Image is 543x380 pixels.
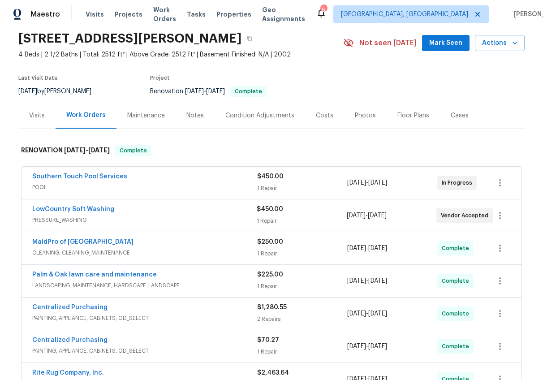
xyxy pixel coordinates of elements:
[257,184,347,193] div: 1 Repair
[32,216,257,225] span: PRESSURE_WASHING
[368,278,387,284] span: [DATE]
[482,38,517,49] span: Actions
[257,272,283,278] span: $225.00
[442,276,473,285] span: Complete
[257,239,283,245] span: $250.00
[347,245,366,251] span: [DATE]
[347,309,387,318] span: -
[355,111,376,120] div: Photos
[116,146,151,155] span: Complete
[86,10,104,19] span: Visits
[347,278,366,284] span: [DATE]
[32,304,108,311] a: Centralized Purchasing
[347,342,387,351] span: -
[368,343,387,350] span: [DATE]
[185,88,204,95] span: [DATE]
[216,10,251,19] span: Properties
[32,314,257,323] span: PAINTING, APPLIANCE, CABINETS, OD_SELECT
[368,245,387,251] span: [DATE]
[368,311,387,317] span: [DATE]
[18,86,102,97] div: by [PERSON_NAME]
[231,89,266,94] span: Complete
[442,178,476,187] span: In Progress
[257,347,347,356] div: 1 Repair
[187,11,206,17] span: Tasks
[257,206,283,212] span: $450.00
[88,147,110,153] span: [DATE]
[32,173,127,180] a: Southern Touch Pool Services
[347,311,366,317] span: [DATE]
[257,337,279,343] span: $70.27
[475,35,525,52] button: Actions
[115,10,142,19] span: Projects
[64,147,86,153] span: [DATE]
[32,370,104,376] a: Rite Rug Company, Inc.
[257,216,346,225] div: 1 Repair
[368,212,387,219] span: [DATE]
[66,111,106,120] div: Work Orders
[347,276,387,285] span: -
[185,88,225,95] span: -
[368,180,387,186] span: [DATE]
[422,35,470,52] button: Mark Seen
[320,5,327,14] div: 6
[347,343,366,350] span: [DATE]
[21,145,110,156] h6: RENOVATION
[18,50,343,59] span: 4 Beds | 2 1/2 Baths | Total: 2512 ft² | Above Grade: 2512 ft² | Basement Finished: N/A | 2002
[257,370,289,376] span: $2,463.64
[241,30,258,47] button: Copy Address
[150,88,267,95] span: Renovation
[257,304,287,311] span: $1,280.55
[32,272,157,278] a: Palm & Oak lawn care and maintenance
[429,38,462,49] span: Mark Seen
[32,337,108,343] a: Centralized Purchasing
[225,111,294,120] div: Condition Adjustments
[257,282,347,291] div: 1 Repair
[442,244,473,253] span: Complete
[347,180,366,186] span: [DATE]
[32,281,257,290] span: LANDSCAPING_MAINTENANCE, HARDSCAPE_LANDSCAPE
[397,111,429,120] div: Floor Plans
[347,178,387,187] span: -
[18,34,241,43] h2: [STREET_ADDRESS][PERSON_NAME]
[257,173,284,180] span: $450.00
[359,39,417,47] span: Not seen [DATE]
[316,111,333,120] div: Costs
[29,111,45,120] div: Visits
[153,5,176,23] span: Work Orders
[347,211,387,220] span: -
[442,342,473,351] span: Complete
[257,249,347,258] div: 1 Repair
[18,88,37,95] span: [DATE]
[442,309,473,318] span: Complete
[32,183,257,192] span: POOL
[186,111,204,120] div: Notes
[18,136,525,165] div: RENOVATION [DATE]-[DATE]Complete
[451,111,469,120] div: Cases
[206,88,225,95] span: [DATE]
[18,75,58,81] span: Last Visit Date
[150,75,170,81] span: Project
[127,111,165,120] div: Maintenance
[347,212,366,219] span: [DATE]
[341,10,468,19] span: [GEOGRAPHIC_DATA], [GEOGRAPHIC_DATA]
[347,244,387,253] span: -
[441,211,492,220] span: Vendor Accepted
[262,5,305,23] span: Geo Assignments
[64,147,110,153] span: -
[32,239,134,245] a: MaidPro of [GEOGRAPHIC_DATA]
[32,206,114,212] a: LowCountry Soft Washing
[257,315,347,324] div: 2 Repairs
[32,248,257,257] span: CLEANING, CLEANING_MAINTENANCE
[32,346,257,355] span: PAINTING, APPLIANCE, CABINETS, OD_SELECT
[30,10,60,19] span: Maestro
